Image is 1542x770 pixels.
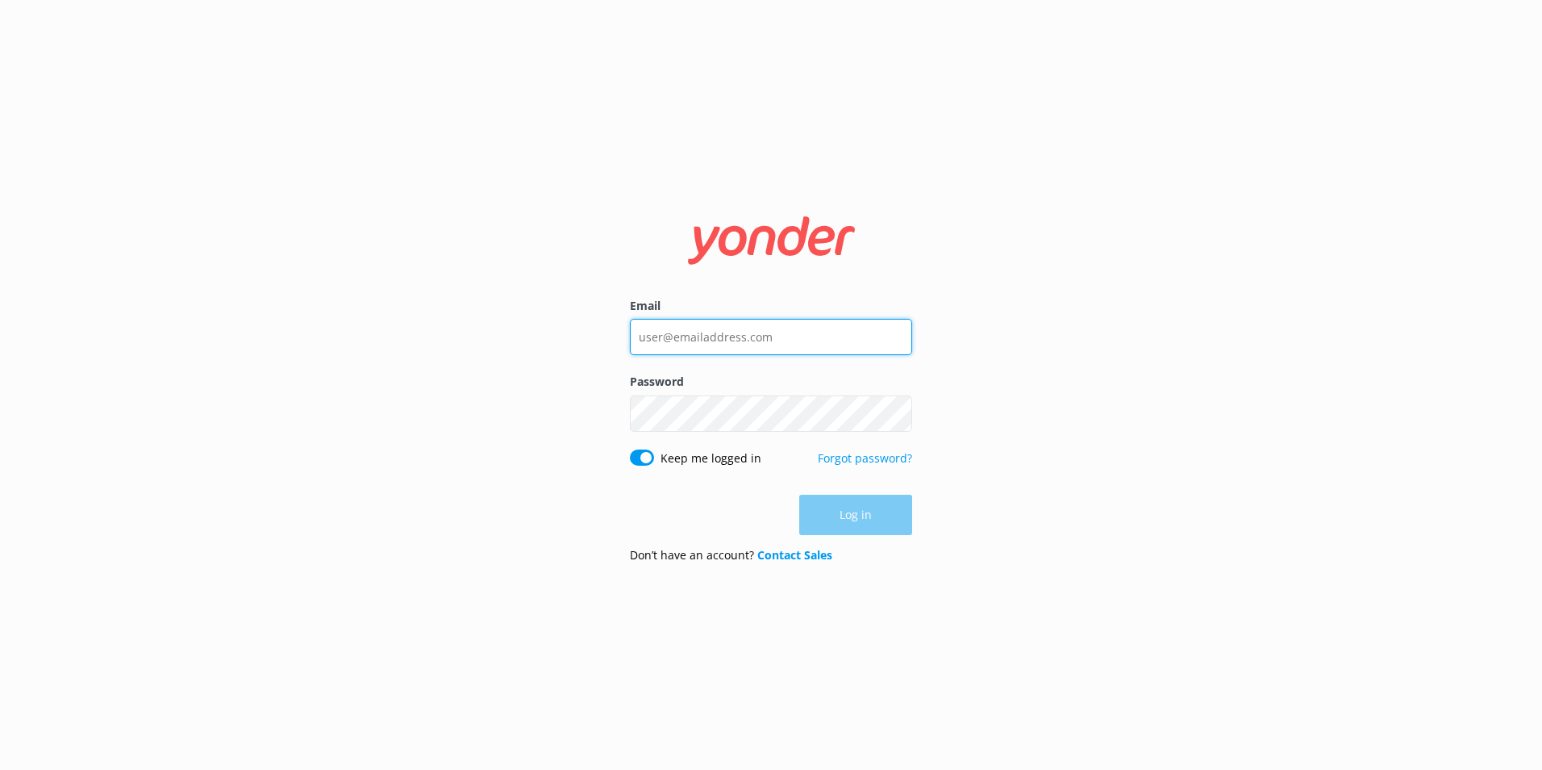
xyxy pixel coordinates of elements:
[880,397,912,429] button: Show password
[630,319,912,355] input: user@emailaddress.com
[757,547,832,563] a: Contact Sales
[661,450,761,467] label: Keep me logged in
[630,546,832,564] p: Don’t have an account?
[818,450,912,466] a: Forgot password?
[630,373,912,391] label: Password
[630,297,912,315] label: Email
